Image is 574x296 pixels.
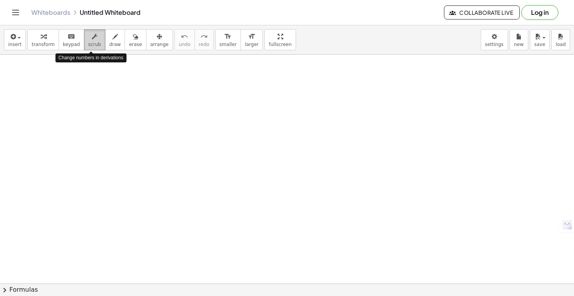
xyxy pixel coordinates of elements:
button: redoredo [194,29,214,50]
span: draw [109,42,121,47]
i: format_size [248,32,255,41]
button: settings [481,29,508,50]
span: save [534,42,545,47]
i: undo [181,32,188,41]
button: scrub [84,29,105,50]
i: format_size [224,32,232,41]
span: keypad [63,42,80,47]
button: draw [105,29,125,50]
button: format_sizesmaller [215,29,241,50]
button: fullscreen [264,29,296,50]
button: Collaborate Live [444,5,520,19]
span: arrange [150,42,169,47]
button: arrange [146,29,173,50]
button: load [551,29,570,50]
div: Change numbers in derivations [55,53,127,62]
span: fullscreen [269,42,291,47]
button: Log in [521,5,558,20]
button: transform [27,29,59,50]
a: Whiteboards [31,9,70,16]
span: load [556,42,566,47]
button: insert [4,29,26,50]
button: new [510,29,528,50]
span: Collaborate Live [451,9,513,16]
span: undo [179,42,191,47]
span: transform [32,42,55,47]
span: scrub [88,42,101,47]
span: smaller [219,42,237,47]
button: Toggle navigation [9,6,22,19]
span: redo [199,42,209,47]
button: format_sizelarger [241,29,263,50]
span: larger [245,42,258,47]
button: save [530,29,550,50]
button: undoundo [175,29,195,50]
span: erase [129,42,142,47]
i: keyboard [68,32,75,41]
i: redo [200,32,208,41]
span: new [514,42,524,47]
button: keyboardkeypad [59,29,84,50]
span: insert [8,42,21,47]
span: settings [485,42,504,47]
button: erase [125,29,146,50]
